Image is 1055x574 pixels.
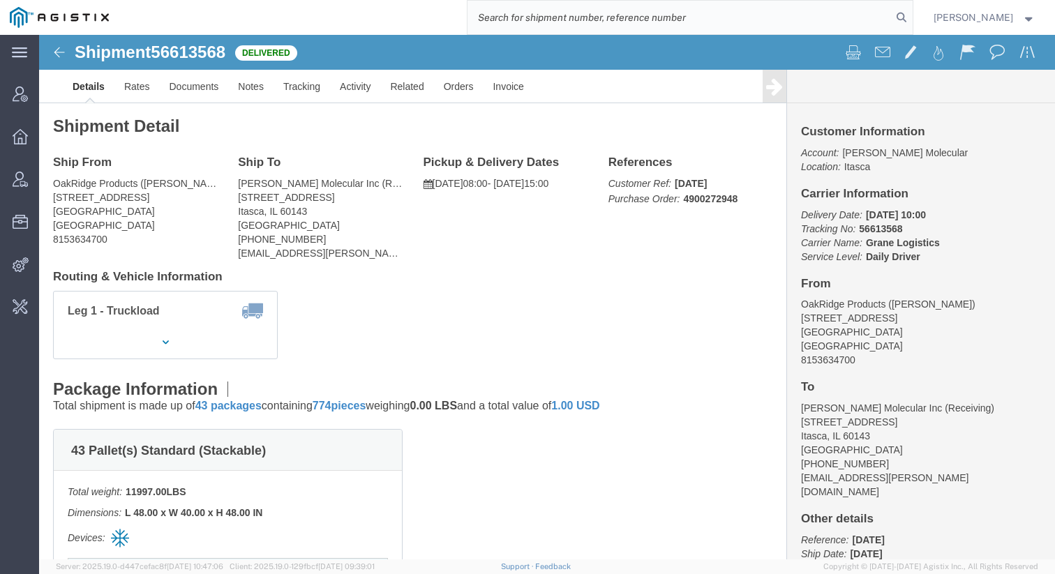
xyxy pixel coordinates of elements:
[56,562,223,571] span: Server: 2025.19.0-d447cefac8f
[467,1,892,34] input: Search for shipment number, reference number
[501,562,536,571] a: Support
[230,562,375,571] span: Client: 2025.19.0-129fbcf
[933,9,1036,26] button: [PERSON_NAME]
[167,562,223,571] span: [DATE] 10:47:06
[39,35,1055,559] iframe: FS Legacy Container
[10,7,109,28] img: logo
[535,562,571,571] a: Feedback
[823,561,1038,573] span: Copyright © [DATE]-[DATE] Agistix Inc., All Rights Reserved
[318,562,375,571] span: [DATE] 09:39:01
[934,10,1013,25] span: Daria Moshkova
